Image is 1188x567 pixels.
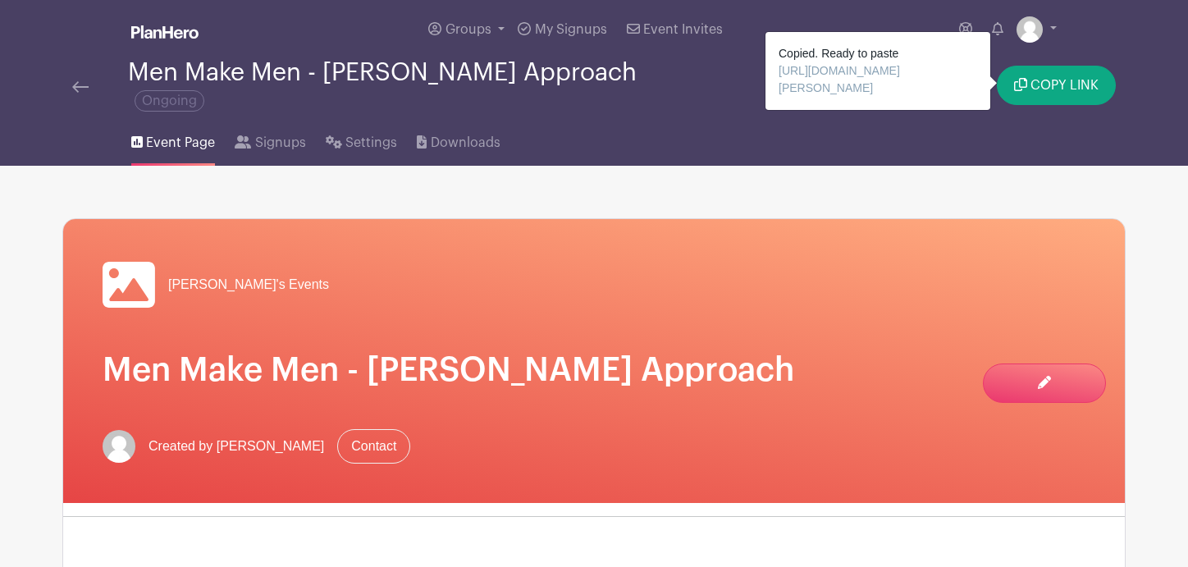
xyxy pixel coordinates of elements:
[103,350,1085,390] h1: Men Make Men - [PERSON_NAME] Approach
[1030,79,1099,92] span: COPY LINK
[326,113,397,166] a: Settings
[235,113,305,166] a: Signups
[535,23,607,36] span: My Signups
[72,81,89,93] img: back-arrow-29a5d9b10d5bd6ae65dc969a981735edf675c4d7a1fe02e03b50dbd4ba3cdb55.svg
[128,59,660,113] div: Men Make Men - [PERSON_NAME] Approach
[345,133,397,153] span: Settings
[337,429,410,464] a: Contact
[765,32,990,110] div: Copied. Ready to paste
[417,113,500,166] a: Downloads
[131,113,215,166] a: Event Page
[255,133,306,153] span: Signups
[643,23,723,36] span: Event Invites
[1017,16,1043,43] img: default-ce2991bfa6775e67f084385cd625a349d9dcbb7a52a09fb2fda1e96e2d18dcdb.png
[779,64,900,94] span: [URL][DOMAIN_NAME][PERSON_NAME]
[168,275,329,295] span: [PERSON_NAME]'s Events
[148,437,324,456] span: Created by [PERSON_NAME]
[997,66,1116,105] button: COPY LINK
[431,133,500,153] span: Downloads
[103,430,135,463] img: default-ce2991bfa6775e67f084385cd625a349d9dcbb7a52a09fb2fda1e96e2d18dcdb.png
[135,90,204,112] span: Ongoing
[445,23,491,36] span: Groups
[146,133,215,153] span: Event Page
[131,25,199,39] img: logo_white-6c42ec7e38ccf1d336a20a19083b03d10ae64f83f12c07503d8b9e83406b4c7d.svg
